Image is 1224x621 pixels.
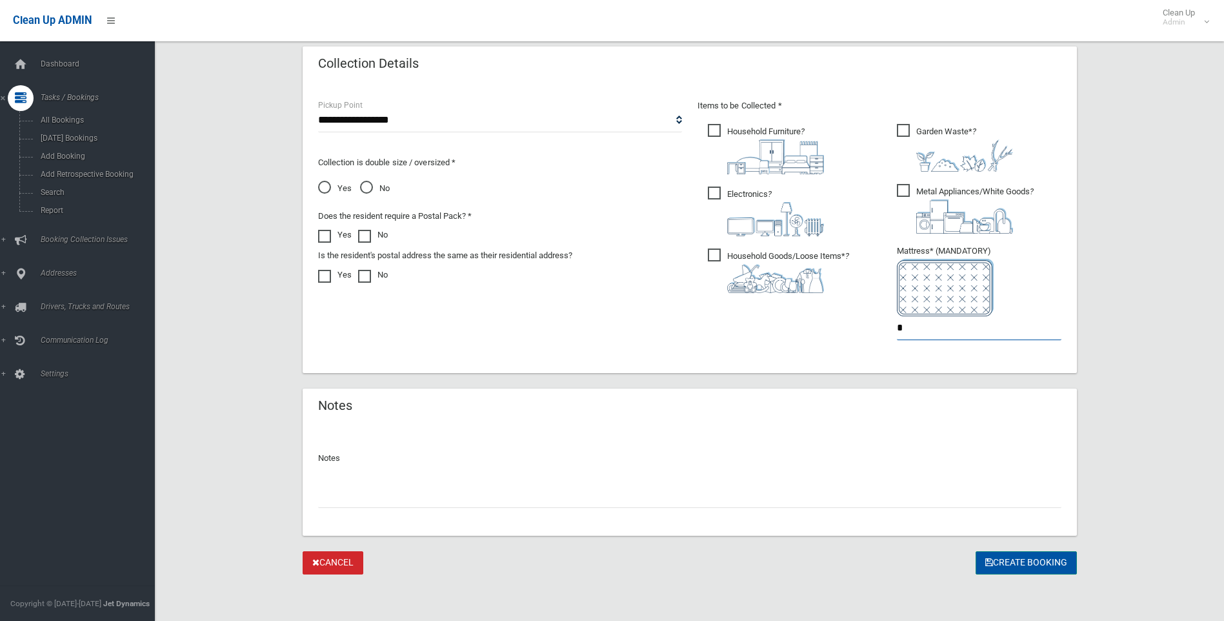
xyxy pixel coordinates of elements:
[37,116,154,125] span: All Bookings
[897,246,1061,316] span: Mattress* (MANDATORY)
[1156,8,1208,27] span: Clean Up
[358,267,388,283] label: No
[37,302,165,311] span: Drivers, Trucks and Routes
[1163,17,1195,27] small: Admin
[727,264,824,293] img: b13cc3517677393f34c0a387616ef184.png
[727,127,824,174] i: ?
[318,267,352,283] label: Yes
[727,202,824,236] img: 394712a680b73dbc3d2a6a3a7ffe5a07.png
[37,235,165,244] span: Booking Collection Issues
[37,93,165,102] span: Tasks / Bookings
[303,393,368,418] header: Notes
[897,259,994,316] img: e7408bece873d2c1783593a074e5cb2f.png
[976,551,1077,575] button: Create Booking
[916,187,1034,234] i: ?
[360,181,390,196] span: No
[318,209,472,224] label: Does the resident require a Postal Pack? *
[37,59,165,68] span: Dashboard
[103,599,150,608] strong: Jet Dynamics
[318,227,352,243] label: Yes
[358,227,388,243] label: No
[37,336,165,345] span: Communication Log
[916,127,1013,172] i: ?
[10,599,101,608] span: Copyright © [DATE]-[DATE]
[897,184,1034,234] span: Metal Appliances/White Goods
[318,248,572,263] label: Is the resident's postal address the same as their residential address?
[37,369,165,378] span: Settings
[727,251,849,293] i: ?
[303,51,434,76] header: Collection Details
[13,14,92,26] span: Clean Up ADMIN
[318,451,1061,466] p: Notes
[318,155,682,170] p: Collection is double size / oversized *
[916,199,1013,234] img: 36c1b0289cb1767239cdd3de9e694f19.png
[727,139,824,174] img: aa9efdbe659d29b613fca23ba79d85cb.png
[37,206,154,215] span: Report
[708,124,824,174] span: Household Furniture
[303,551,363,575] a: Cancel
[708,249,849,293] span: Household Goods/Loose Items*
[897,124,1013,172] span: Garden Waste*
[37,134,154,143] span: [DATE] Bookings
[727,189,824,236] i: ?
[916,139,1013,172] img: 4fd8a5c772b2c999c83690221e5242e0.png
[697,98,1061,114] p: Items to be Collected *
[37,269,165,278] span: Addresses
[708,187,824,236] span: Electronics
[37,170,154,179] span: Add Retrospective Booking
[37,152,154,161] span: Add Booking
[318,181,352,196] span: Yes
[37,188,154,197] span: Search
